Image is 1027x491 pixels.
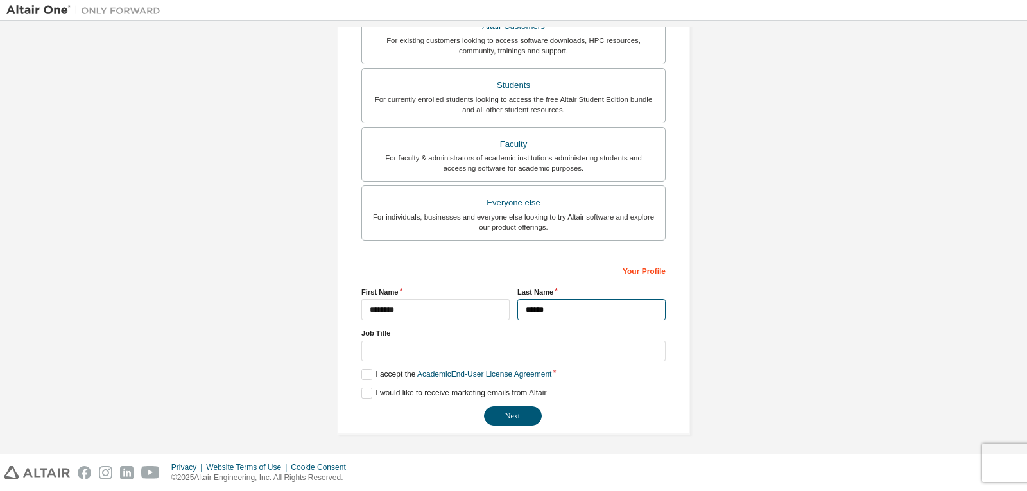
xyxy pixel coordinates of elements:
img: linkedin.svg [120,466,134,479]
div: Faculty [370,135,657,153]
img: instagram.svg [99,466,112,479]
p: © 2025 Altair Engineering, Inc. All Rights Reserved. [171,472,354,483]
div: For existing customers looking to access software downloads, HPC resources, community, trainings ... [370,35,657,56]
div: Cookie Consent [291,462,353,472]
div: Your Profile [361,260,666,280]
label: First Name [361,287,510,297]
label: I would like to receive marketing emails from Altair [361,388,546,399]
div: Students [370,76,657,94]
a: Academic End-User License Agreement [417,370,551,379]
button: Next [484,406,542,426]
label: Job Title [361,328,666,338]
img: altair_logo.svg [4,466,70,479]
div: For individuals, businesses and everyone else looking to try Altair software and explore our prod... [370,212,657,232]
label: Last Name [517,287,666,297]
div: For faculty & administrators of academic institutions administering students and accessing softwa... [370,153,657,173]
img: youtube.svg [141,466,160,479]
div: Privacy [171,462,206,472]
label: I accept the [361,369,551,380]
div: For currently enrolled students looking to access the free Altair Student Edition bundle and all ... [370,94,657,115]
div: Website Terms of Use [206,462,291,472]
img: Altair One [6,4,167,17]
img: facebook.svg [78,466,91,479]
div: Everyone else [370,194,657,212]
